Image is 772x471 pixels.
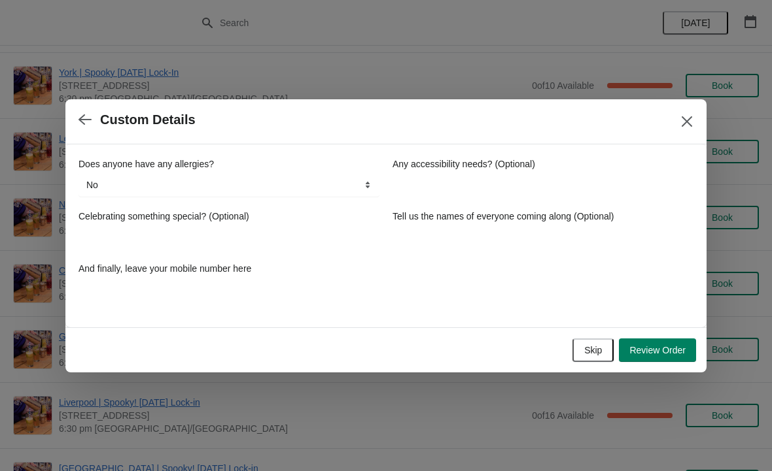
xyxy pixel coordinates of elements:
label: Any accessibility needs? (Optional) [393,157,535,171]
button: Review Order [619,338,696,362]
span: Review Order [629,345,686,355]
label: Does anyone have any allergies? [79,157,214,171]
button: Skip [572,338,614,362]
label: Tell us the names of everyone coming along (Optional) [393,210,614,223]
button: Close [675,110,699,133]
label: And finally, leave your mobile number here [79,262,251,275]
span: Skip [584,345,602,355]
h2: Custom Details [100,112,196,127]
label: Celebrating something special? (Optional) [79,210,249,223]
